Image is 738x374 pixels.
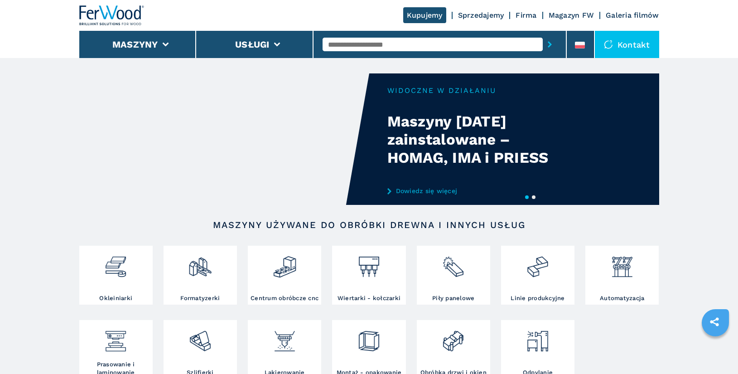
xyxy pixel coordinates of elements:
h3: Centrum obróbcze cnc [251,294,318,302]
button: submit-button [543,34,557,55]
h3: Wiertarki - kołczarki [338,294,400,302]
button: Maszyny [112,39,158,50]
img: automazione.png [610,248,634,279]
h3: Linie produkcyjne [511,294,564,302]
a: Wiertarki - kołczarki [332,246,405,305]
a: Formatyzerki [164,246,237,305]
img: linee_di_produzione_2.png [526,248,550,279]
img: levigatrici_2.png [188,322,212,353]
img: Ferwood [79,5,145,25]
img: foratrici_inseritrici_2.png [357,248,381,279]
img: sezionatrici_2.png [441,248,465,279]
img: montaggio_imballaggio_2.png [357,322,381,353]
img: pressa-strettoia.png [104,322,128,353]
h3: Okleiniarki [99,294,132,302]
button: Usługi [235,39,270,50]
img: squadratrici_2.png [188,248,212,279]
a: Magazyn FW [549,11,594,19]
a: Okleiniarki [79,246,153,305]
a: Firma [516,11,536,19]
img: verniciatura_1.png [273,322,297,353]
h3: Piły panelowe [432,294,474,302]
a: Automatyzacja [585,246,659,305]
iframe: Chat [699,333,731,367]
div: Kontakt [595,31,659,58]
video: Your browser does not support the video tag. [79,73,369,205]
a: Linie produkcyjne [501,246,574,305]
img: Kontakt [604,40,613,49]
button: 1 [525,195,529,199]
a: sharethis [703,311,726,333]
img: aspirazione_1.png [526,322,550,353]
img: bordatrici_1.png [104,248,128,279]
a: Sprzedajemy [458,11,504,19]
a: Piły panelowe [417,246,490,305]
h2: Maszyny używane do obróbki drewna i innych usług [108,219,630,230]
button: 2 [532,195,535,199]
h3: Automatyzacja [600,294,644,302]
h3: Formatyzerki [180,294,220,302]
a: Kupujemy [403,7,446,23]
a: Dowiedz się więcej [387,187,565,194]
a: Galeria filmów [606,11,659,19]
a: Centrum obróbcze cnc [248,246,321,305]
img: centro_di_lavoro_cnc_2.png [273,248,297,279]
img: lavorazione_porte_finestre_2.png [441,322,465,353]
